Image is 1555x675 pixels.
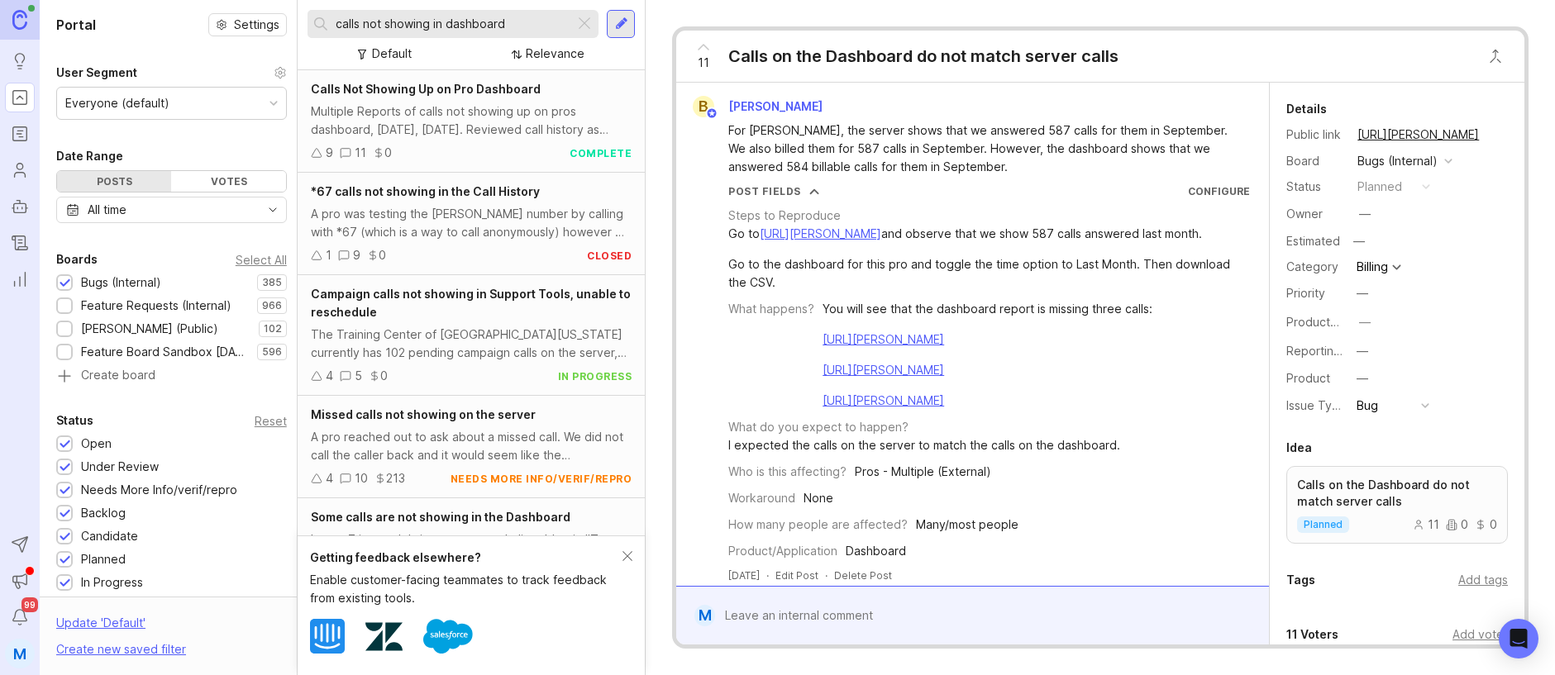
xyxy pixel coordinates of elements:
[1357,397,1378,415] div: Bug
[1352,124,1484,145] a: [URL][PERSON_NAME]
[56,640,186,658] div: Create new saved filter
[298,173,646,275] a: *67 calls not showing in the Call HistoryA pro was testing the [PERSON_NAME] number by calling wi...
[570,146,632,160] div: complete
[1357,152,1438,170] div: Bugs (Internal)
[56,369,287,384] a: Create board
[823,363,944,377] a: [URL][PERSON_NAME]
[1359,205,1371,223] div: —
[81,297,231,315] div: Feature Requests (Internal)
[208,13,287,36] a: Settings
[1357,178,1402,196] div: planned
[823,393,944,407] a: [URL][PERSON_NAME]
[355,469,368,487] div: 10
[311,530,632,567] div: Lorem 7 ipsum dol sit amet, cons ad eli seddo eiu "Te incidi/Utla...." etdol mag Aliq enim adm Ve...
[56,15,96,35] h1: Portal
[728,99,823,113] span: [PERSON_NAME]
[1297,477,1497,510] p: Calls on the Dashboard do not match server calls
[298,70,646,173] a: Calls Not Showing Up on Pro DashboardMultiple Reports of calls not showing up on pros dashboard, ...
[728,489,795,507] div: Workaround
[1286,126,1344,144] div: Public link
[5,264,35,294] a: Reporting
[5,46,35,76] a: Ideas
[65,94,169,112] div: Everyone (default)
[855,463,991,481] div: Pros - Multiple (External)
[311,428,632,464] div: A pro reached out to ask about a missed call. We did not call the caller back and it would seem l...
[1357,369,1368,387] div: —
[81,481,237,499] div: Needs More Info/verif/repro
[5,192,35,221] a: Autopilot
[326,469,333,487] div: 4
[728,255,1250,292] div: Go to the dashboard for this pro and toggle the time option to Last Month. Then download the CSV.
[81,550,126,568] div: Planned
[311,287,631,319] span: Campaign calls not showing in Support Tools, unable to reschedule
[336,15,569,33] input: Search...
[728,207,841,225] div: Steps to Reproduce
[728,436,1120,454] div: I expected the calls on the server to match the calls on the dashboard.
[353,246,360,264] div: 9
[1286,178,1344,196] div: Status
[236,255,287,264] div: Select All
[1286,235,1340,247] div: Estimated
[1286,570,1315,590] div: Tags
[587,249,632,263] div: closed
[311,102,632,139] div: Multiple Reports of calls not showing up on pros dashboard, [DATE], [DATE]. Reviewed call history...
[81,343,249,361] div: Feature Board Sandbox [DATE]
[386,469,405,487] div: 213
[326,246,332,264] div: 1
[1446,519,1468,530] div: 0
[823,300,1152,318] div: You will see that the dashboard report is missing three calls:
[1304,518,1343,531] p: planned
[1413,519,1439,530] div: 11
[728,568,760,582] a: [DATE]
[298,275,646,396] a: Campaign calls not showing in Support Tools, unable to rescheduleThe Training Center of [GEOGRAPH...
[234,17,279,33] span: Settings
[384,144,392,162] div: 0
[5,639,35,668] div: M
[5,602,35,632] button: Notifications
[81,273,161,292] div: Bugs (Internal)
[311,326,632,362] div: The Training Center of [GEOGRAPHIC_DATA][US_STATE] currently has 102 pending campaign calls on th...
[311,205,632,241] div: A pro was testing the [PERSON_NAME] number by calling with *67 (which is a way to call anonymousl...
[365,618,403,655] img: Zendesk logo
[311,407,536,421] span: Missed calls not showing on the server
[56,63,137,83] div: User Segment
[1286,286,1325,300] label: Priority
[326,144,333,162] div: 9
[262,345,282,359] p: 596
[5,83,35,112] a: Portal
[1286,205,1344,223] div: Owner
[355,367,362,385] div: 5
[728,225,1250,243] div: Go to and observe that we show 587 calls answered last month.
[766,568,769,582] div: ·
[728,418,909,436] div: What do you expect to happen?
[728,463,847,481] div: Who is this affecting?
[81,458,159,476] div: Under Review
[804,489,833,507] div: None
[1286,371,1330,385] label: Product
[846,542,906,560] div: Dashboard
[916,516,1018,534] div: Many/most people
[1286,466,1508,544] a: Calls on the Dashboard do not match server callsplanned1100
[683,96,836,117] a: B[PERSON_NAME]
[5,119,35,149] a: Roadmaps
[834,568,892,582] div: Delete Post
[728,569,760,582] time: [DATE]
[81,435,112,453] div: Open
[693,96,714,117] div: B
[372,45,412,63] div: Default
[1286,152,1344,170] div: Board
[1348,231,1370,252] div: —
[255,416,287,425] div: Reset
[5,566,35,596] button: Announcements
[558,369,632,383] div: in progress
[81,527,138,545] div: Candidate
[326,367,333,385] div: 4
[1286,315,1374,329] label: ProductboardID
[355,144,366,162] div: 11
[311,510,570,524] span: Some calls are not showing in the Dashboard
[728,542,837,560] div: Product/Application
[728,184,801,198] div: Post Fields
[706,107,718,120] img: member badge
[380,367,388,385] div: 0
[526,45,584,63] div: Relevance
